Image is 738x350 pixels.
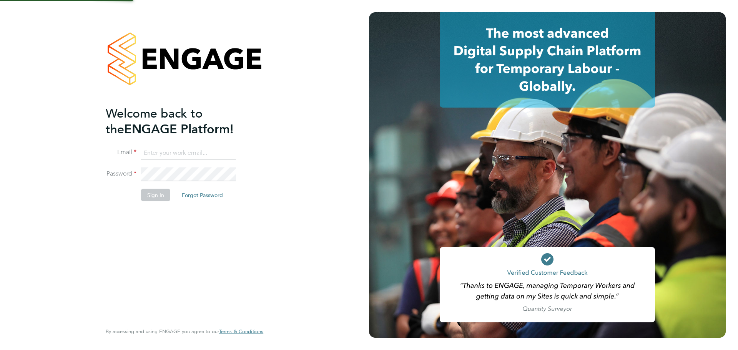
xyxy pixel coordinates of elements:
span: Terms & Conditions [219,328,263,335]
h2: ENGAGE Platform! [106,105,256,137]
span: By accessing and using ENGAGE you agree to our [106,328,263,335]
input: Enter your work email... [141,146,236,160]
label: Password [106,170,136,178]
button: Forgot Password [176,189,229,201]
span: Welcome back to the [106,106,203,136]
button: Sign In [141,189,170,201]
a: Terms & Conditions [219,328,263,335]
label: Email [106,148,136,156]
